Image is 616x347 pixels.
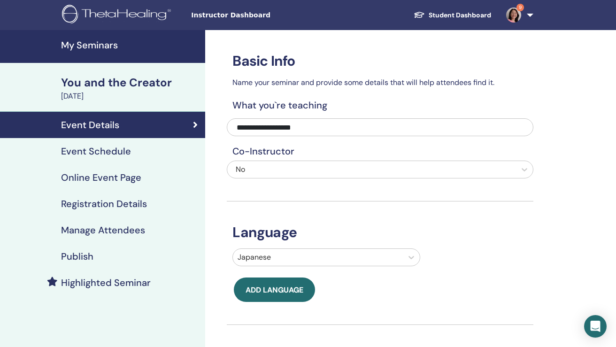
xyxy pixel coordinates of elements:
[406,7,499,24] a: Student Dashboard
[236,164,245,174] span: No
[61,91,200,102] div: [DATE]
[414,11,425,19] img: graduation-cap-white.svg
[61,277,151,288] h4: Highlighted Seminar
[227,77,533,88] p: Name your seminar and provide some details that will help attendees find it.
[234,278,315,302] button: Add language
[227,100,533,111] h4: What you`re teaching
[227,224,533,241] h3: Language
[191,10,332,20] span: Instructor Dashboard
[246,285,303,295] span: Add language
[61,75,200,91] div: You and the Creator
[61,172,141,183] h4: Online Event Page
[61,146,131,157] h4: Event Schedule
[61,251,93,262] h4: Publish
[61,224,145,236] h4: Manage Attendees
[61,39,200,51] h4: My Seminars
[516,4,524,11] span: 9
[61,198,147,209] h4: Registration Details
[55,75,205,102] a: You and the Creator[DATE]
[227,146,533,157] h4: Co-Instructor
[227,53,533,69] h3: Basic Info
[584,315,607,338] div: Open Intercom Messenger
[506,8,521,23] img: default.jpg
[62,5,174,26] img: logo.png
[61,119,119,131] h4: Event Details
